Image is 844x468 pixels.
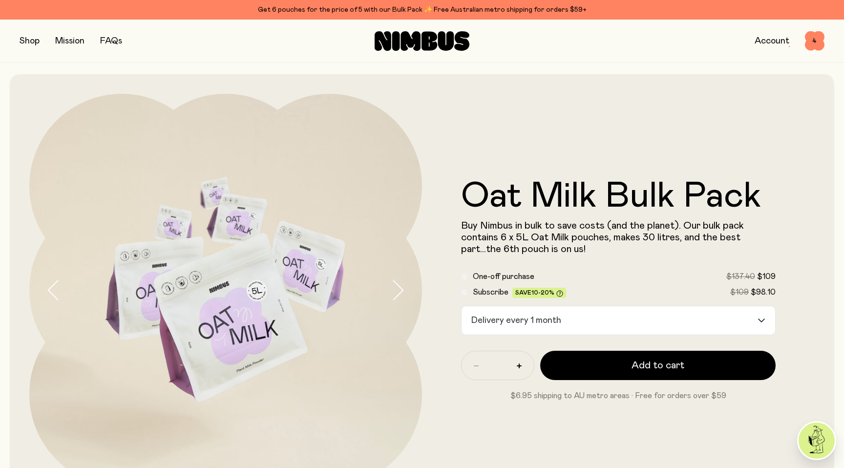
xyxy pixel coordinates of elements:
a: Account [755,37,789,45]
span: Buy Nimbus in bulk to save costs (and the planet). Our bulk pack contains 6 x 5L Oat Milk pouches... [461,221,744,254]
span: $137.40 [726,273,755,280]
input: Search for option [565,306,757,335]
a: Mission [55,37,84,45]
span: $98.10 [751,288,776,296]
span: Add to cart [632,359,684,372]
span: Subscribe [473,288,508,296]
img: agent [799,423,835,459]
span: Save [515,290,563,297]
button: 4 [805,31,824,51]
a: FAQs [100,37,122,45]
p: $6.95 shipping to AU metro areas · Free for orders over $59 [461,390,776,402]
span: 10-20% [531,290,554,296]
div: Get 6 pouches for the price of 5 with our Bulk Pack ✨ Free Australian metro shipping for orders $59+ [20,4,824,16]
h1: Oat Milk Bulk Pack [461,179,776,214]
span: $109 [730,288,749,296]
span: One-off purchase [473,273,534,280]
span: Delivery every 1 month [468,306,564,335]
div: Search for option [461,306,776,335]
button: Add to cart [540,351,776,380]
span: $109 [757,273,776,280]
